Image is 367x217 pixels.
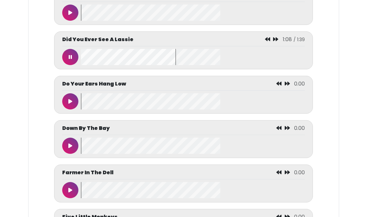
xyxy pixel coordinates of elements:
span: / 1:39 [293,36,305,43]
p: Farmer In The Dell [62,169,113,177]
span: 0.00 [294,80,305,87]
p: Do Your Ears Hang Low [62,80,126,88]
span: 1:08 [283,36,292,43]
p: Did You Ever See A Lassie [62,36,133,43]
p: Down By The Bay [62,124,110,132]
span: 0.00 [294,124,305,132]
span: 0.00 [294,169,305,176]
